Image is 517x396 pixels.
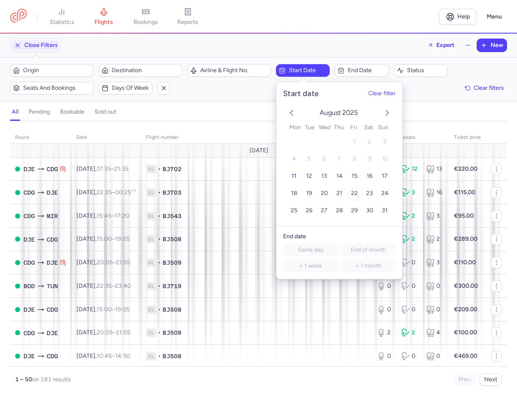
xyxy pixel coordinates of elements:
strong: €209.00 [454,306,478,313]
time: 20:05 [97,259,113,266]
span: [DATE], [76,259,130,266]
span: – [97,352,130,360]
span: 15 [352,173,357,180]
span: Help [457,13,470,20]
div: 2 [402,235,419,243]
span: 1L [146,352,156,360]
span: BJ508 [163,305,181,314]
span: August [320,109,342,117]
button: 4 [286,152,301,167]
button: 7 [332,152,346,167]
h4: pending [29,108,50,116]
span: [DATE], [76,352,130,360]
span: 10 [381,156,388,163]
sup: +1 [131,188,136,193]
button: End of month [341,244,396,256]
button: 11 [286,169,301,184]
span: DJE [24,235,35,244]
button: previous month [286,108,297,120]
button: 18 [286,186,301,201]
button: 30 [362,203,377,218]
span: 1L [146,258,156,267]
span: BJ508 [163,352,181,360]
span: CDG [24,258,35,267]
div: 16 [426,188,444,197]
strong: 1 – 50 [15,376,32,383]
span: 2 [368,138,371,146]
button: Status [394,64,448,77]
div: 12 [402,165,419,173]
span: 1L [146,188,156,197]
span: CDG [47,235,58,244]
span: bookings [134,18,158,26]
span: – [97,306,130,313]
time: 21:55 [116,329,130,336]
span: – [97,259,130,266]
div: 0 [377,352,395,360]
button: 22 [347,186,362,201]
span: 31 [382,207,388,214]
strong: €100.00 [454,329,477,336]
a: statistics [41,8,83,26]
span: 5 [307,156,311,163]
th: Flight number [141,131,372,144]
button: 13 [317,169,331,184]
button: 5 [302,152,316,167]
span: 9 [368,156,371,163]
div: 2 [426,235,444,243]
span: Start date [289,67,327,74]
button: Close Filters [10,39,61,52]
time: 23:40 [115,282,131,289]
button: New [477,39,507,52]
span: Destination [112,67,179,74]
div: 3 [426,212,444,220]
span: 1L [146,212,156,220]
button: 12 [302,169,316,184]
div: 0 [426,352,444,360]
span: Close Filters [24,42,58,49]
a: flights [83,8,125,26]
span: CDG [24,211,35,221]
span: [DATE], [76,235,130,242]
span: DJE [47,258,58,267]
button: Clear filters [462,82,507,94]
h4: all [12,108,18,116]
span: – [97,212,129,219]
button: Next [480,373,502,386]
span: 17 [382,173,388,180]
div: 0 [402,305,419,314]
span: 24 [381,190,388,197]
button: Origin [10,64,94,77]
span: [DATE] [249,147,268,154]
time: 22:35 [97,282,112,289]
div: 0 [402,282,419,290]
div: 0 [402,258,419,267]
span: New [491,42,503,49]
span: BJ509 [163,258,181,267]
a: bookings [125,8,167,26]
span: – [97,329,130,336]
time: 19:05 [115,235,130,242]
button: 17 [377,169,392,184]
span: 14 [336,173,342,180]
span: CDG [24,188,35,197]
div: 0 [377,305,395,314]
button: Clear filter [368,91,396,97]
span: • [158,282,161,290]
span: • [158,305,161,314]
span: Status [407,67,445,74]
time: 00:25 [115,189,136,196]
span: 22 [351,190,358,197]
span: Export [436,42,454,48]
span: • [158,165,161,173]
strong: €110.00 [454,259,476,266]
span: DJE [24,305,35,314]
span: • [158,258,161,267]
a: Help [439,9,477,25]
button: 16 [362,169,377,184]
span: 1L [146,165,156,173]
span: – [97,282,131,289]
button: 21 [332,186,346,201]
button: Start date [276,64,330,77]
span: 1L [146,235,156,243]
